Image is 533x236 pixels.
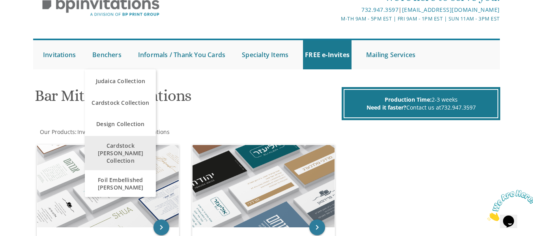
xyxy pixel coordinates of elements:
a: 732.947.3597 [361,6,398,13]
img: Chat attention grabber [3,3,52,34]
a: [EMAIL_ADDRESS][DOMAIN_NAME] [402,6,500,13]
a: Design Collection [85,112,156,136]
div: : [33,128,266,136]
a: Judaica Collection [85,69,156,93]
span: Foil Embellished [PERSON_NAME] [87,172,154,195]
a: Benchers [90,40,123,69]
a: Invitations [41,40,78,69]
iframe: chat widget [484,187,533,224]
a: Specialty Items [240,40,290,69]
a: Foil Embellished [PERSON_NAME] [85,170,156,197]
a: 732.947.3597 [441,104,476,111]
div: | [189,5,500,15]
div: M-Th 9am - 5pm EST | Fri 9am - 1pm EST | Sun 11am - 3pm EST [189,15,500,23]
a: Cardstock [PERSON_NAME] Collection [85,136,156,170]
h1: Bar Mitzvah Invitations [35,87,340,110]
span: Production Time: [385,96,432,103]
a: Invitations [77,128,105,136]
img: Kiddush Minis [193,145,334,228]
span: Need it faster? [367,104,406,111]
span: Cardstock [PERSON_NAME] Collection [87,138,154,168]
a: keyboard_arrow_right [153,219,169,235]
a: keyboard_arrow_right [309,219,325,235]
img: Classic Bar Mitzvah Invitations [37,145,179,228]
span: Invitations [77,128,105,136]
a: Our Products [39,128,75,136]
a: FREE e-Invites [303,40,352,69]
div: 2-3 weeks Contact us at [344,89,498,118]
a: Mailing Services [364,40,417,69]
a: Informals / Thank You Cards [136,40,227,69]
a: Cardstock Collection [85,93,156,112]
span: Cardstock Collection [87,95,154,110]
